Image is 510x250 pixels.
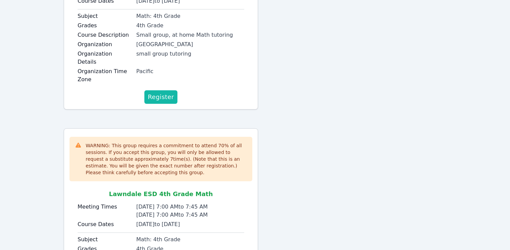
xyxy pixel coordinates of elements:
div: Small group, at home Math tutoring [136,31,244,39]
label: Meeting Times [78,203,132,211]
div: [GEOGRAPHIC_DATA] [136,40,244,49]
div: [DATE] to [DATE] [136,220,244,228]
span: Lawndale ESD 4th Grade Math [109,190,213,197]
label: Organization [78,40,132,49]
label: Subject [78,236,132,244]
div: 4th Grade [136,22,244,30]
label: Course Dates [78,220,132,228]
div: [DATE] 7:00 AM to 7:45 AM [136,203,244,211]
label: Organization Details [78,50,132,66]
label: Subject [78,12,132,20]
div: small group tutoring [136,50,244,58]
label: Course Description [78,31,132,39]
span: Register [148,92,174,102]
label: Organization Time Zone [78,67,132,84]
div: Pacific [136,67,244,75]
div: Math: 4th Grade [136,236,244,244]
div: Math: 4th Grade [136,12,244,20]
button: Register [144,90,177,104]
label: Grades [78,22,132,30]
div: WARNING: This group requires a commitment to attend 70 % of all sessions. If you accept this grou... [86,142,247,176]
div: [DATE] 7:00 AM to 7:45 AM [136,211,244,219]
